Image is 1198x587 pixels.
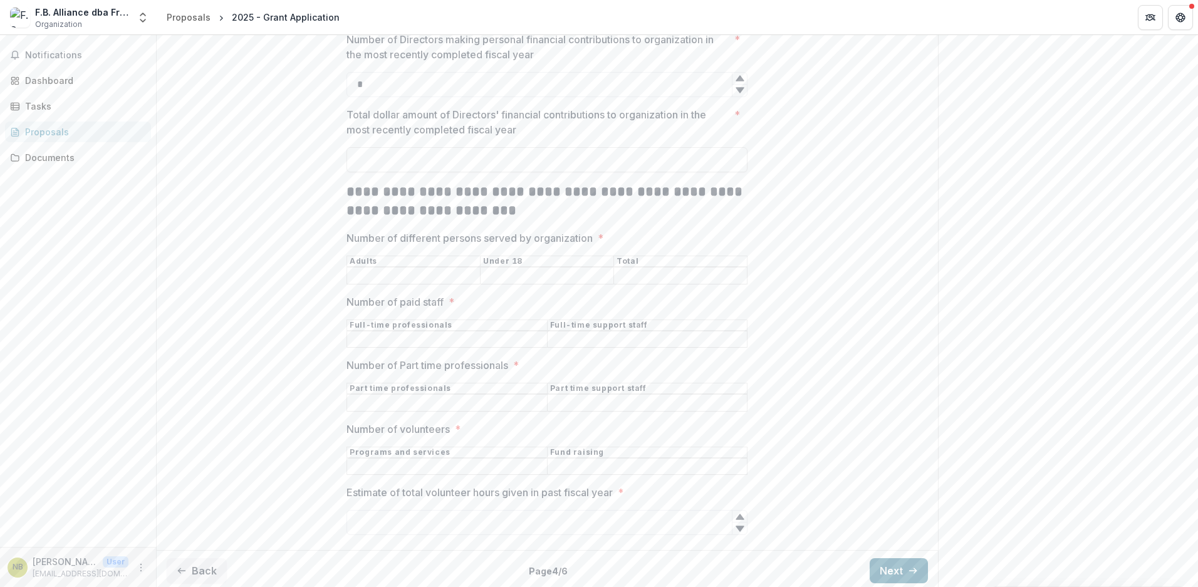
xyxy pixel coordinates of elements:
div: Dashboard [25,74,141,87]
img: F.B. Alliance dba Fringe Benefits [10,8,30,28]
p: Estimate of total volunteer hours given in past fiscal year [346,485,613,500]
th: Full-time professionals [347,319,548,331]
a: Documents [5,147,151,168]
nav: breadcrumb [162,8,345,26]
button: More [133,560,148,575]
div: Documents [25,151,141,164]
div: Tasks [25,100,141,113]
div: Proposals [167,11,211,24]
th: Part time support staff [547,383,747,395]
button: Notifications [5,45,151,65]
button: Open entity switcher [134,5,152,30]
th: Full-time support staff [547,319,747,331]
div: F.B. Alliance dba Fringe Benefits [35,6,129,19]
th: Under 18 [481,256,614,268]
button: Back [167,558,227,583]
div: Proposals [25,125,141,138]
th: Fund raising [547,447,747,458]
div: Norma Bowles [13,563,23,571]
a: Proposals [162,8,216,26]
p: Number of Directors making personal financial contributions to organization in the most recently ... [346,32,729,62]
button: Partners [1138,5,1163,30]
span: Organization [35,19,82,30]
th: Adults [347,256,481,268]
a: Proposals [5,122,151,142]
p: Total dollar amount of Directors' financial contributions to organization in the most recently co... [346,107,729,137]
p: Number of different persons served by organization [346,231,593,246]
p: Page 4 / 6 [529,564,568,578]
p: Number of volunteers [346,422,450,437]
th: Programs and services [347,447,548,458]
p: Number of paid staff [346,294,444,309]
p: [PERSON_NAME] [33,555,98,568]
p: User [103,556,128,568]
p: Number of Part time professionals [346,358,508,373]
button: Next [870,558,928,583]
a: Dashboard [5,70,151,91]
button: Get Help [1168,5,1193,30]
th: Part time professionals [347,383,548,395]
th: Total [614,256,747,268]
a: Tasks [5,96,151,117]
div: 2025 - Grant Application [232,11,340,24]
span: Notifications [25,50,146,61]
p: [EMAIL_ADDRESS][DOMAIN_NAME] [33,568,128,579]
